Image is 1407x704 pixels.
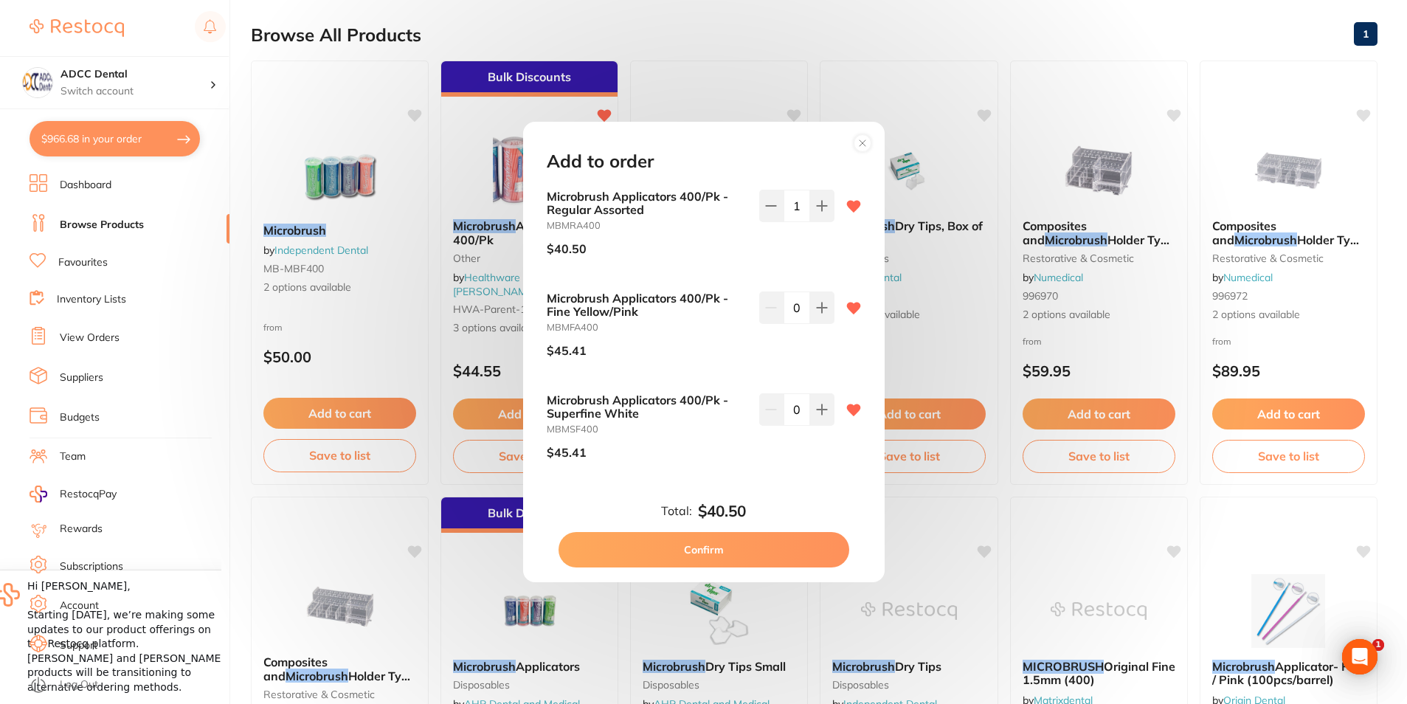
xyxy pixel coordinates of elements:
[547,393,747,421] b: Microbrush Applicators 400/Pk - Superfine White
[27,250,225,263] p: Message from Restocq, sent 11m ago
[547,344,587,357] p: $45.41
[559,532,849,567] button: Confirm
[698,503,746,520] b: $40.50
[1342,639,1377,674] div: Open Intercom Messenger
[547,424,747,435] small: MBMSF400
[547,322,747,333] small: MBMFA400
[547,291,747,319] b: Microbrush Applicators 400/Pk - Fine Yellow/Pink
[547,151,654,172] h2: Add to order
[547,242,587,255] p: $40.50
[661,504,692,517] label: Total:
[27,23,225,244] div: Message content
[547,220,747,231] small: MBMRA400
[547,446,587,459] p: $45.41
[27,23,225,370] div: Hi [PERSON_NAME], ​ Starting [DATE], we’re making some updates to our product offerings on the Re...
[1372,639,1384,651] span: 1
[547,190,747,217] b: Microbrush Applicators 400/Pk - Regular Assorted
